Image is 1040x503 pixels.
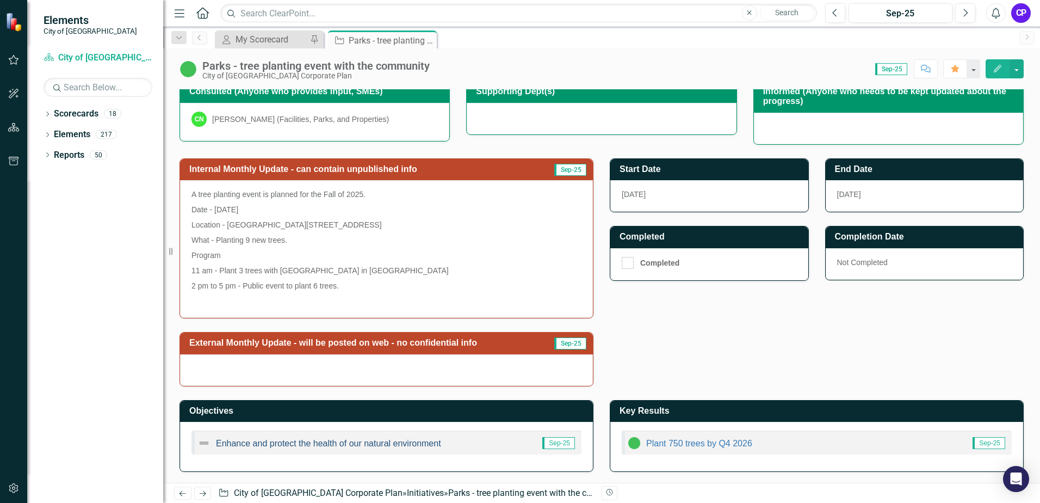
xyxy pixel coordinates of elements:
a: Initiatives [407,488,444,498]
div: 50 [90,150,107,160]
a: My Scorecard [218,33,307,46]
div: Sep-25 [852,7,949,20]
span: Sep-25 [973,437,1005,449]
div: Parks - tree planting event with the community [202,60,430,72]
div: Parks - tree planting event with the community [448,488,626,498]
div: 217 [96,130,117,139]
a: Enhance and protect the health of our natural environment [216,439,441,448]
input: Search Below... [44,78,152,97]
div: My Scorecard [236,33,307,46]
span: Search [775,8,798,17]
div: » » [218,487,593,500]
h3: Start Date [620,164,803,174]
div: 18 [104,109,121,119]
span: Sep-25 [554,338,586,349]
div: Not Completed [826,248,1024,280]
p: 11 am - Plant 3 trees with [GEOGRAPHIC_DATA] in [GEOGRAPHIC_DATA] [191,263,581,278]
a: Reports [54,149,84,162]
h3: External Monthly Update - will be posted on web - no confidential info [189,338,546,348]
img: ClearPoint Strategy [5,13,24,32]
img: In Progress [179,60,197,78]
a: Scorecards [54,108,98,120]
h3: Completed [620,232,803,242]
button: Search [760,5,814,21]
h3: Internal Monthly Update - can contain unpublished info [189,164,537,174]
div: Open Intercom Messenger [1003,466,1029,492]
div: Parks - tree planting event with the community [349,34,434,47]
p: 2 pm to 5 pm - Public event to plant 6 trees. [191,278,581,293]
input: Search ClearPoint... [220,4,817,23]
p: Location - [GEOGRAPHIC_DATA][STREET_ADDRESS] [191,217,581,232]
span: [DATE] [622,190,646,199]
div: [PERSON_NAME] (Facilities, Parks, and Properties) [212,114,389,125]
a: City of [GEOGRAPHIC_DATA] Corporate Plan [234,488,403,498]
p: What - Planting 9 new trees. [191,232,581,248]
p: Date - [DATE] [191,202,581,217]
span: Sep-25 [554,164,586,176]
h3: Supporting Dept(s) [476,87,731,96]
h3: Objectives [189,406,587,416]
a: City of [GEOGRAPHIC_DATA] Corporate Plan [44,52,152,64]
button: Sep-25 [849,3,952,23]
h3: Key Results [620,406,1018,416]
div: City of [GEOGRAPHIC_DATA] Corporate Plan [202,72,430,80]
h3: Completion Date [835,232,1018,242]
img: In Progress [628,437,641,450]
h3: End Date [835,164,1018,174]
button: CP [1011,3,1031,23]
a: Elements [54,128,90,141]
span: Elements [44,14,137,27]
div: CN [191,112,207,127]
span: Sep-25 [542,437,575,449]
a: Plant 750 trees by Q4 2026 [646,439,752,448]
img: Not Defined [197,437,211,450]
p: A tree planting event is planned for the Fall of 2025. [191,189,581,202]
span: [DATE] [837,190,861,199]
h3: Informed (Anyone who needs to be kept updated about the progress) [763,87,1018,106]
p: Program [191,248,581,263]
h3: Consulted (Anyone who provides input, SMEs) [189,87,444,96]
small: City of [GEOGRAPHIC_DATA] [44,27,137,35]
span: Sep-25 [875,63,907,75]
